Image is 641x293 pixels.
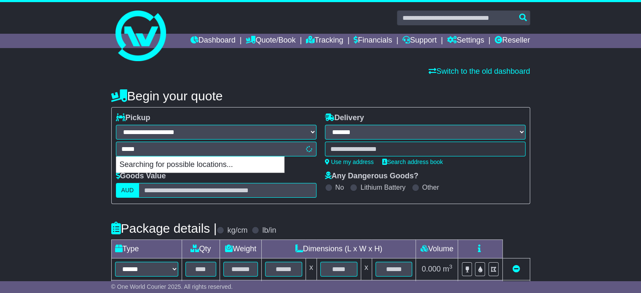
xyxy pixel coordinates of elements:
[429,67,530,75] a: Switch to the old dashboard
[111,221,217,235] h4: Package details |
[360,183,405,191] label: Lithium Battery
[246,34,295,48] a: Quote/Book
[325,159,374,165] a: Use my address
[335,183,344,191] label: No
[447,34,484,48] a: Settings
[416,240,458,258] td: Volume
[262,240,416,258] td: Dimensions (L x W x H)
[306,258,316,280] td: x
[116,172,166,181] label: Goods Value
[354,34,392,48] a: Financials
[116,183,139,198] label: AUD
[494,34,530,48] a: Reseller
[116,157,284,173] p: Searching for possible locations...
[402,34,437,48] a: Support
[111,240,182,258] td: Type
[190,34,236,48] a: Dashboard
[382,159,443,165] a: Search address book
[227,226,247,235] label: kg/cm
[116,142,316,156] typeahead: Please provide city
[262,226,276,235] label: lb/in
[325,172,418,181] label: Any Dangerous Goods?
[422,183,439,191] label: Other
[443,265,453,273] span: m
[182,240,220,258] td: Qty
[512,265,520,273] a: Remove this item
[449,263,453,270] sup: 3
[361,258,372,280] td: x
[422,265,441,273] span: 0.000
[111,89,530,103] h4: Begin your quote
[306,34,343,48] a: Tracking
[325,113,364,123] label: Delivery
[111,283,233,290] span: © One World Courier 2025. All rights reserved.
[116,113,150,123] label: Pickup
[220,240,262,258] td: Weight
